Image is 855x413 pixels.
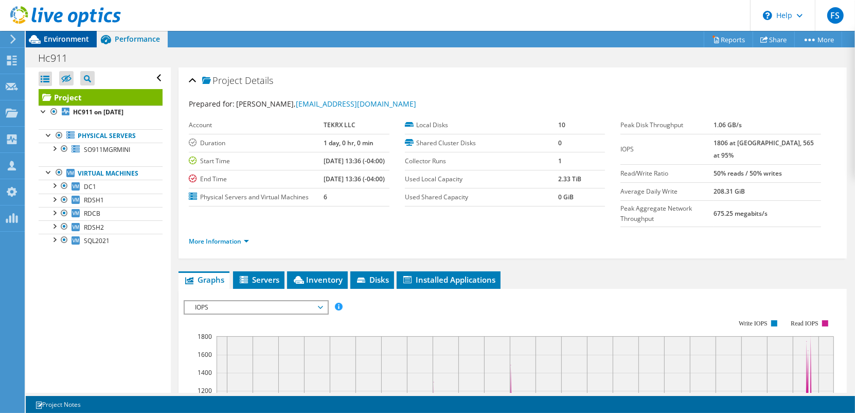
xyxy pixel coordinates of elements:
span: RDSH1 [84,196,104,204]
label: Peak Aggregate Network Throughput [620,203,713,224]
label: Collector Runs [405,156,559,166]
a: RDSH2 [39,220,163,234]
a: SQL2021 [39,234,163,247]
span: Graphs [184,274,224,285]
span: [PERSON_NAME], [236,99,416,109]
span: FS [827,7,844,24]
b: 1 [558,157,562,165]
label: Shared Cluster Disks [405,138,559,148]
span: Performance [115,34,160,44]
label: Duration [189,138,324,148]
text: 1400 [198,368,212,377]
b: 2.33 TiB [558,175,581,183]
span: DC1 [84,182,96,191]
h1: Hc911 [33,53,83,64]
span: Disks [355,274,389,285]
b: TEKRX LLC [324,121,355,129]
span: IOPS [190,301,322,314]
b: 208.31 GiB [714,187,745,196]
span: SQL2021 [84,236,110,245]
span: RDSH2 [84,223,104,232]
text: 1200 [198,386,212,395]
a: Virtual Machines [39,166,163,180]
label: Account [189,120,324,130]
b: [DATE] 13:36 (-04:00) [324,175,385,183]
b: 0 GiB [558,193,574,201]
label: End Time [189,174,324,184]
label: Local Disks [405,120,559,130]
span: Details [245,74,273,87]
label: IOPS [620,144,713,154]
b: 675.25 megabits/s [714,209,768,218]
span: RDCB [84,209,100,218]
b: 0 [558,139,562,147]
b: 1 day, 0 hr, 0 min [324,139,373,147]
b: 1806 at [GEOGRAPHIC_DATA], 565 at 95% [714,139,814,160]
span: SO911MGRMINI [84,145,130,154]
b: 50% reads / 50% writes [714,169,782,178]
a: Project [39,89,163,106]
a: Physical Servers [39,129,163,143]
text: Read IOPS [791,320,818,327]
a: More [794,31,842,47]
label: Read/Write Ratio [620,168,713,179]
b: [DATE] 13:36 (-04:00) [324,157,385,165]
b: 6 [324,193,327,201]
label: Used Shared Capacity [405,192,559,202]
span: Servers [238,274,279,285]
a: RDCB [39,207,163,220]
a: More Information [189,237,249,246]
a: Reports [704,31,753,47]
span: Environment [44,34,89,44]
label: Used Local Capacity [405,174,559,184]
a: SO911MGRMINI [39,143,163,156]
label: Start Time [189,156,324,166]
b: 10 [558,121,565,129]
span: Inventory [292,274,343,285]
text: 1800 [198,332,212,341]
svg: \n [763,11,772,20]
text: Write IOPS [739,320,768,327]
a: Project Notes [28,398,88,411]
label: Prepared for: [189,99,235,109]
b: HC911 on [DATE] [73,108,123,116]
span: Project [202,76,242,86]
text: 1600 [198,350,212,359]
a: HC911 on [DATE] [39,106,163,119]
span: Installed Applications [402,274,495,285]
label: Physical Servers and Virtual Machines [189,192,324,202]
label: Peak Disk Throughput [620,120,713,130]
a: [EMAIL_ADDRESS][DOMAIN_NAME] [296,99,416,109]
a: RDSH1 [39,194,163,207]
a: Share [753,31,795,47]
a: DC1 [39,180,163,193]
b: 1.06 GB/s [714,121,742,129]
label: Average Daily Write [620,186,713,197]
